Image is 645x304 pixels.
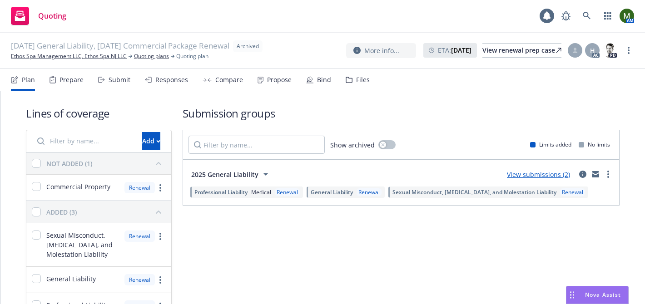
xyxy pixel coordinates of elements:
[451,46,471,54] strong: [DATE]
[194,188,248,196] span: Professional Liability
[189,165,274,183] button: 2025 General Liability
[46,230,119,259] span: Sexual Misconduct, [MEDICAL_DATA], and Molestation Liability
[38,12,66,20] span: Quoting
[155,182,166,193] a: more
[566,286,629,304] button: Nova Assist
[109,76,130,83] div: Submit
[364,46,399,55] span: More info...
[579,141,610,148] div: No limits
[590,46,595,55] span: H
[191,170,258,179] span: 2025 General Liability
[603,169,614,180] a: more
[507,170,570,179] a: View submissions (2)
[530,141,571,148] div: Limits added
[357,188,382,196] div: Renewal
[134,52,169,60] a: Quoting plans
[176,52,208,60] span: Quoting plan
[124,274,155,285] div: Renewal
[183,106,620,121] h1: Submission groups
[46,159,92,168] div: NOT ADDED (1)
[26,106,172,121] h1: Lines of coverage
[392,188,556,196] span: Sexual Misconduct, [MEDICAL_DATA], and Molestation Liability
[124,182,155,193] div: Renewal
[560,188,585,196] div: Renewal
[7,3,70,29] a: Quoting
[620,9,634,23] img: photo
[215,76,243,83] div: Compare
[346,43,416,58] button: More info...
[311,188,353,196] span: General Liability
[142,132,160,150] button: Add
[330,140,375,150] span: Show archived
[599,7,617,25] a: Switch app
[590,169,601,180] a: mail
[251,188,271,196] span: Medical
[317,76,331,83] div: Bind
[124,230,155,242] div: Renewal
[46,182,110,191] span: Commercial Property
[585,291,621,299] span: Nova Assist
[602,43,617,58] img: photo
[482,44,561,57] div: View renewal prep case
[11,52,127,60] a: Ethos Spa Management LLC, Ethos Spa NJ LLC
[189,136,325,154] input: Filter by name...
[578,7,596,25] a: Search
[46,274,96,284] span: General Liability
[275,188,300,196] div: Renewal
[155,275,166,285] a: more
[155,231,166,242] a: more
[32,132,137,150] input: Filter by name...
[356,76,370,83] div: Files
[142,132,160,150] div: Add
[557,7,575,25] a: Report a Bug
[60,76,84,83] div: Prepare
[46,156,166,171] button: NOT ADDED (1)
[22,76,35,83] div: Plan
[566,286,578,304] div: Drag to move
[46,205,166,219] button: ADDED (3)
[438,45,471,55] span: ETA :
[623,45,634,56] a: more
[267,76,292,83] div: Propose
[482,43,561,58] a: View renewal prep case
[11,40,229,52] span: [DATE] General Liability, [DATE] Commercial Package Renewal
[155,76,188,83] div: Responses
[46,207,77,217] div: ADDED (3)
[577,169,588,180] a: circleInformation
[237,42,259,50] span: Archived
